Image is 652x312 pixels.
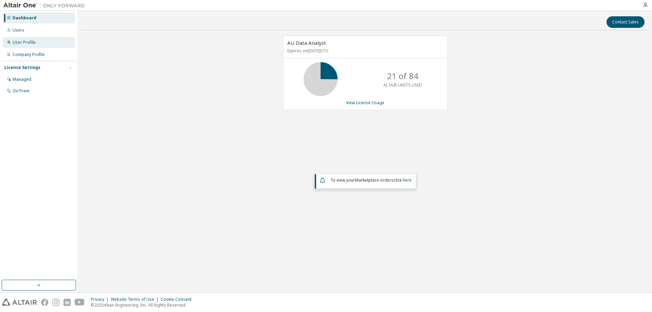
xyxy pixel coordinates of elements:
div: Company Profile [13,52,45,57]
img: youtube.svg [75,299,85,306]
div: On Prem [13,88,30,94]
span: AU Data Analyst [287,39,326,46]
div: License Settings [4,65,40,70]
p: © 2025 Altair Engineering, Inc. All Rights Reserved. [91,302,196,308]
p: 21 of 84 [387,70,418,82]
span: To view your click [330,177,412,183]
div: Managed [13,77,31,82]
img: Altair One [3,2,88,9]
div: Privacy [91,297,111,302]
img: altair_logo.svg [2,299,37,306]
img: facebook.svg [41,299,48,306]
img: instagram.svg [52,299,59,306]
a: View License Usage [346,100,384,106]
div: Users [13,27,24,33]
img: linkedin.svg [64,299,71,306]
p: Expires on [DATE] UTC [287,48,441,54]
p: ALTAIR UNITS USED [383,82,422,88]
div: Dashboard [13,15,36,21]
button: Contact Sales [606,16,645,28]
div: Website Terms of Use [111,297,161,302]
em: Marketplace orders [355,177,394,183]
div: User Profile [13,40,36,45]
div: Cookie Consent [161,297,196,302]
a: here [403,177,412,183]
